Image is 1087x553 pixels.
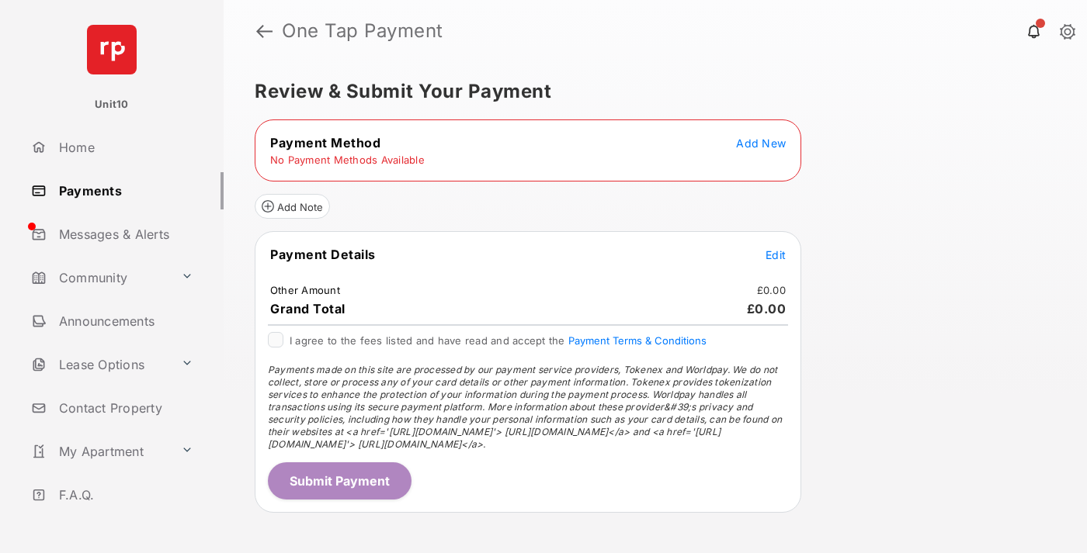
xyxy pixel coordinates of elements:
[87,25,137,74] img: svg+xml;base64,PHN2ZyB4bWxucz0iaHR0cDovL3d3dy53My5vcmcvMjAwMC9zdmciIHdpZHRoPSI2NCIgaGVpZ2h0PSI2NC...
[282,22,443,40] strong: One Tap Payment
[269,283,341,297] td: Other Amount
[25,476,224,513] a: F.A.Q.
[25,389,224,427] a: Contact Property
[269,153,425,167] td: No Payment Methods Available
[747,301,787,316] span: £0.00
[270,301,346,316] span: Grand Total
[268,462,412,499] button: Submit Payment
[270,247,376,262] span: Payment Details
[25,216,224,253] a: Messages & Alerts
[255,194,330,219] button: Add Note
[25,172,224,209] a: Payments
[766,248,786,261] span: Edit
[255,82,1044,101] h5: Review & Submit Your Payment
[756,283,787,297] td: £0.00
[736,135,786,150] button: Add New
[290,334,707,347] span: I agree to the fees listed and have read and accept the
[270,135,380,150] span: Payment Method
[736,137,786,150] span: Add New
[25,129,224,166] a: Home
[95,97,129,112] p: Unit10
[766,247,786,262] button: Edit
[568,334,707,347] button: I agree to the fees listed and have read and accept the
[25,302,224,340] a: Announcements
[25,259,175,296] a: Community
[25,433,175,470] a: My Apartment
[25,346,175,383] a: Lease Options
[268,364,782,450] span: Payments made on this site are processed by our payment service providers, Tokenex and Worldpay. ...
